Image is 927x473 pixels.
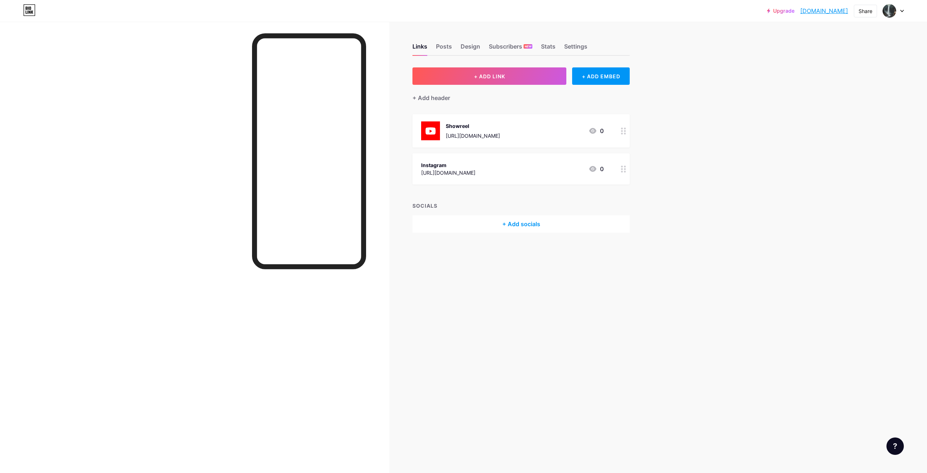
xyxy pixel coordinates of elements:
[421,121,440,140] img: Showreel
[412,94,450,102] div: + Add header
[461,42,480,55] div: Design
[767,8,794,14] a: Upgrade
[588,165,604,173] div: 0
[412,215,630,233] div: + Add socials
[421,169,475,177] div: [URL][DOMAIN_NAME]
[436,42,452,55] div: Posts
[474,73,505,79] span: + ADD LINK
[446,122,500,130] div: Showreel
[412,67,566,85] button: + ADD LINK
[800,7,848,15] a: [DOMAIN_NAME]
[525,44,532,49] span: NEW
[541,42,555,55] div: Stats
[446,132,500,140] div: [URL][DOMAIN_NAME]
[412,42,427,55] div: Links
[412,202,630,209] div: SOCIALS
[564,42,587,55] div: Settings
[588,126,604,135] div: 0
[859,7,872,15] div: Share
[489,42,532,55] div: Subscribers
[421,161,475,169] div: Instagram
[882,4,896,18] img: arunkumarportfolio
[572,67,630,85] div: + ADD EMBED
